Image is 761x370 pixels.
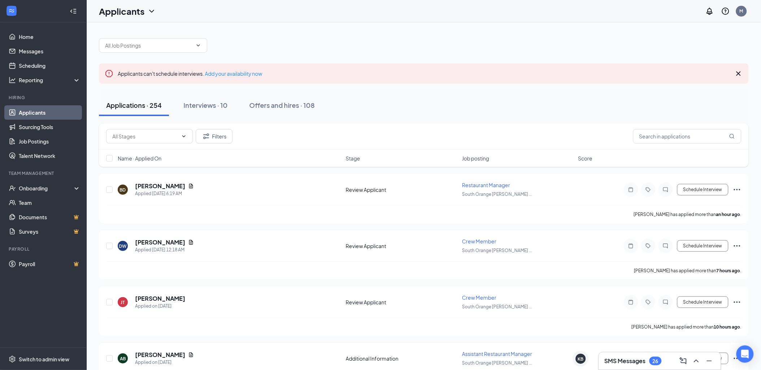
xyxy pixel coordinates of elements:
a: Job Postings [19,134,81,149]
b: 7 hours ago [717,268,740,273]
span: Job posting [462,155,489,162]
div: 26 [653,358,658,364]
a: Team [19,195,81,210]
span: Crew Member [462,238,496,245]
svg: Minimize [705,357,714,365]
svg: Cross [734,69,743,78]
h3: SMS Messages [605,357,646,365]
svg: ChevronDown [195,43,201,48]
svg: MagnifyingGlass [729,133,735,139]
span: Name · Applied On [118,155,161,162]
svg: Settings [9,356,16,363]
svg: Document [188,352,194,358]
div: Review Applicant [346,242,458,250]
svg: Ellipses [733,185,741,194]
h1: Applicants [99,5,144,17]
span: South Orange [PERSON_NAME] ... [462,304,532,309]
p: [PERSON_NAME] has applied more than . [632,324,741,330]
svg: Note [627,299,635,305]
p: [PERSON_NAME] has applied more than . [634,211,741,217]
svg: Note [627,187,635,193]
span: Restaurant Manager [462,182,510,188]
div: Onboarding [19,185,74,192]
div: Review Applicant [346,186,458,193]
div: KB [578,356,584,362]
span: South Orange [PERSON_NAME] ... [462,191,532,197]
a: Sourcing Tools [19,120,81,134]
span: Crew Member [462,294,496,301]
svg: WorkstreamLogo [8,7,15,14]
button: Schedule Interview [677,184,728,195]
svg: Tag [644,243,653,249]
div: Reporting [19,76,81,84]
a: Applicants [19,105,81,120]
button: Schedule Interview [677,296,728,308]
input: All Job Postings [105,41,193,49]
a: Scheduling [19,58,81,73]
button: Schedule Interview [677,240,728,252]
a: Talent Network [19,149,81,163]
div: JT [121,299,125,305]
a: Messages [19,44,81,58]
h5: [PERSON_NAME] [135,351,185,359]
h5: [PERSON_NAME] [135,295,185,303]
svg: Analysis [9,76,16,84]
div: Switch to admin view [19,356,69,363]
p: [PERSON_NAME] has applied more than . [634,268,741,274]
span: Applicants can't schedule interviews. [118,70,262,77]
button: ComposeMessage [678,355,689,367]
div: Interviews · 10 [183,101,228,110]
div: BD [120,187,126,193]
div: Applied on [DATE] [135,359,194,366]
b: an hour ago [716,212,740,217]
svg: Filter [202,132,211,141]
svg: ChevronDown [147,7,156,16]
span: South Orange [PERSON_NAME] ... [462,248,532,253]
a: SurveysCrown [19,224,81,239]
a: PayrollCrown [19,257,81,271]
div: Offers and hires · 108 [249,101,315,110]
input: Search in applications [633,129,741,144]
input: All Stages [112,132,178,140]
b: 10 hours ago [714,324,740,330]
svg: Ellipses [733,354,741,363]
span: Score [578,155,593,162]
svg: Notifications [705,7,714,16]
div: Applications · 254 [106,101,162,110]
svg: ChatInactive [661,299,670,305]
svg: ChatInactive [661,187,670,193]
span: Assistant Restaurant Manager [462,351,532,357]
svg: ChevronUp [692,357,701,365]
svg: ComposeMessage [679,357,688,365]
svg: Ellipses [733,242,741,250]
h5: [PERSON_NAME] [135,182,185,190]
svg: Note [627,243,635,249]
button: Filter Filters [196,129,233,144]
button: Minimize [704,355,715,367]
svg: Error [105,69,113,78]
svg: UserCheck [9,185,16,192]
span: South Orange [PERSON_NAME] ... [462,360,532,366]
div: Open Intercom Messenger [736,345,754,363]
div: Applied [DATE] 6:19 AM [135,190,194,197]
div: Additional Information [346,355,458,362]
svg: Ellipses [733,298,741,307]
a: DocumentsCrown [19,210,81,224]
div: Team Management [9,170,79,176]
svg: Collapse [70,8,77,15]
button: ChevronUp [691,355,702,367]
span: Stage [346,155,360,162]
svg: Document [188,183,194,189]
div: AB [120,356,126,362]
svg: Document [188,239,194,245]
a: Home [19,30,81,44]
svg: ChevronDown [181,133,187,139]
div: M [740,8,743,14]
div: Applied on [DATE] [135,303,185,310]
div: DW [119,243,127,249]
a: Add your availability now [205,70,262,77]
h5: [PERSON_NAME] [135,238,185,246]
svg: QuestionInfo [721,7,730,16]
svg: Tag [644,299,653,305]
svg: Tag [644,187,653,193]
